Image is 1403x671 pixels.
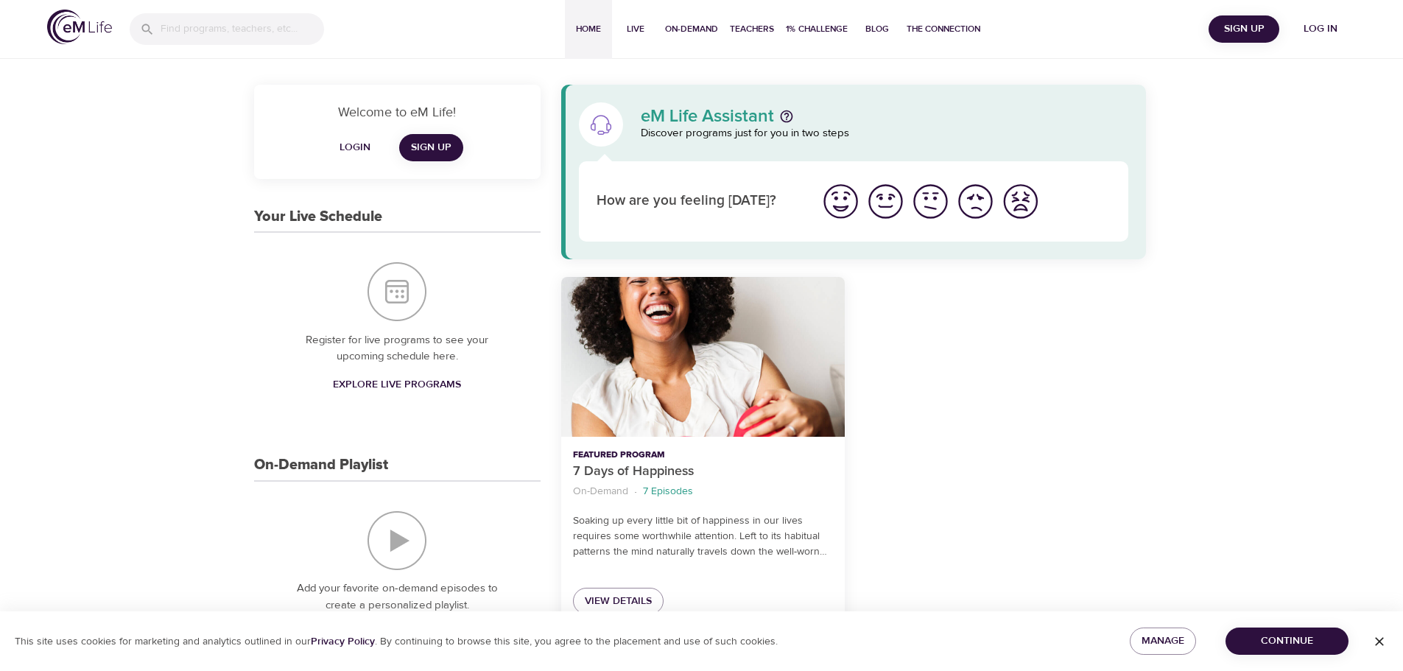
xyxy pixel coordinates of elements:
input: Find programs, teachers, etc... [161,13,324,45]
span: View Details [585,592,652,611]
h3: On-Demand Playlist [254,457,388,474]
span: Blog [859,21,895,37]
li: · [634,482,637,502]
button: I'm feeling great [818,179,863,224]
p: Featured Program [573,449,833,462]
img: good [865,181,906,222]
span: On-Demand [665,21,718,37]
a: Sign Up [399,134,463,161]
p: How are you feeling [DATE]? [597,191,801,212]
button: I'm feeling bad [953,179,998,224]
p: Discover programs just for you in two steps [641,125,1129,142]
button: I'm feeling ok [908,179,953,224]
p: Welcome to eM Life! [272,102,523,122]
a: View Details [573,588,664,615]
span: 1% Challenge [786,21,848,37]
img: eM Life Assistant [589,113,613,136]
span: The Connection [907,21,980,37]
img: logo [47,10,112,44]
img: ok [910,181,951,222]
p: eM Life Assistant [641,108,774,125]
nav: breadcrumb [573,482,833,502]
button: I'm feeling good [863,179,908,224]
button: Login [331,134,379,161]
span: Live [618,21,653,37]
button: Sign Up [1209,15,1279,43]
span: Home [571,21,606,37]
img: Your Live Schedule [368,262,426,321]
button: 7 Days of Happiness [561,277,845,437]
a: Privacy Policy [311,635,375,648]
img: worst [1000,181,1041,222]
h3: Your Live Schedule [254,208,382,225]
p: 7 Episodes [643,484,693,499]
button: I'm feeling worst [998,179,1043,224]
img: great [820,181,861,222]
p: 7 Days of Happiness [573,462,833,482]
p: On-Demand [573,484,628,499]
span: Log in [1291,20,1350,38]
p: Add your favorite on-demand episodes to create a personalized playlist. [284,580,511,614]
img: On-Demand Playlist [368,511,426,570]
button: Continue [1226,628,1349,655]
span: Continue [1237,632,1337,650]
span: Login [337,138,373,157]
span: Sign Up [411,138,451,157]
span: Sign Up [1214,20,1273,38]
img: bad [955,181,996,222]
p: Register for live programs to see your upcoming schedule here. [284,332,511,365]
p: Soaking up every little bit of happiness in our lives requires some worthwhile attention. Left to... [573,513,833,560]
span: Manage [1142,632,1184,650]
button: Manage [1130,628,1196,655]
button: Log in [1285,15,1356,43]
span: Explore Live Programs [333,376,461,394]
a: Explore Live Programs [327,371,467,398]
span: Teachers [730,21,774,37]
